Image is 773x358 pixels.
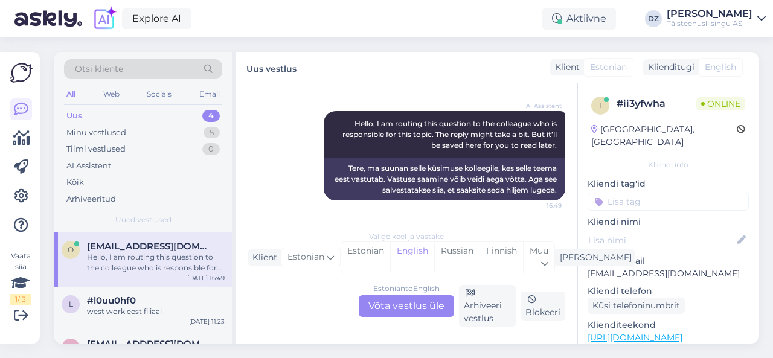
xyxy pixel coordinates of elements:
p: Kliendi nimi [588,216,749,228]
div: west work eest filiaal [87,306,225,317]
div: Estonian to English [373,283,440,294]
div: AI Assistent [66,160,111,172]
div: Kõik [66,176,84,188]
div: Uus [66,110,82,122]
div: Vaata siia [10,251,31,305]
span: Estonian [287,251,324,264]
span: Otsi kliente [75,63,123,75]
img: explore-ai [92,6,117,31]
div: [DATE] 16:49 [187,273,225,283]
div: [PERSON_NAME] [555,251,632,264]
input: Lisa nimi [588,234,735,247]
div: Kliendi info [588,159,749,170]
div: Tiimi vestlused [66,143,126,155]
a: [URL][DOMAIN_NAME] [588,332,682,343]
span: i [599,101,601,110]
div: Socials [144,86,174,102]
div: Klienditugi [643,61,694,74]
p: Kliendi tag'id [588,177,749,190]
span: Oskar100@mail.ee [87,241,213,252]
span: kristiine@tele2.com [87,339,213,350]
img: Askly Logo [10,62,33,84]
span: English [705,61,736,74]
div: Russian [434,242,480,273]
div: All [64,86,78,102]
span: Online [696,97,745,110]
div: 0 [202,143,220,155]
div: Aktiivne [542,8,616,30]
div: Arhiveeri vestlus [459,285,516,327]
span: O [68,245,74,254]
span: Uued vestlused [115,214,172,225]
div: Arhiveeritud [66,193,116,205]
div: 1 / 3 [10,294,31,305]
p: Kliendi telefon [588,285,749,298]
div: Klient [248,251,277,264]
div: Hello, I am routing this question to the colleague who is responsible for this topic. The reply m... [87,252,225,273]
p: [EMAIL_ADDRESS][DOMAIN_NAME] [588,267,749,280]
div: DZ [645,10,662,27]
span: AI Assistent [516,101,562,110]
div: Finnish [480,242,523,273]
div: Web [101,86,122,102]
div: 4 [202,110,220,122]
p: Kliendi email [588,255,749,267]
div: Klient [550,61,580,74]
span: l [69,299,73,308]
span: Muu [530,245,548,256]
div: English [390,242,434,273]
a: [PERSON_NAME]Täisteenusliisingu AS [667,9,766,28]
span: 16:49 [516,201,562,210]
span: Estonian [590,61,627,74]
span: k [68,343,74,352]
div: Võta vestlus üle [359,295,454,317]
label: Uus vestlus [246,59,297,75]
div: [GEOGRAPHIC_DATA], [GEOGRAPHIC_DATA] [591,123,737,149]
div: # ii3yfwha [617,97,696,111]
div: [DATE] 11:23 [189,317,225,326]
span: #l0uu0hf0 [87,295,136,306]
p: Klienditeekond [588,319,749,331]
span: Hello, I am routing this question to the colleague who is responsible for this topic. The reply m... [342,119,559,150]
div: Küsi telefoninumbrit [588,298,685,314]
input: Lisa tag [588,193,749,211]
a: Explore AI [122,8,191,29]
div: Täisteenusliisingu AS [667,19,752,28]
div: Tere, ma suunan selle küsimuse kolleegile, kes selle teema eest vastutab. Vastuse saamine võib ve... [324,158,565,200]
div: Email [197,86,222,102]
div: Estonian [341,242,390,273]
div: [PERSON_NAME] [667,9,752,19]
div: Blokeeri [521,292,565,321]
div: Minu vestlused [66,127,126,139]
div: 5 [204,127,220,139]
div: Valige keel ja vastake [248,231,565,242]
